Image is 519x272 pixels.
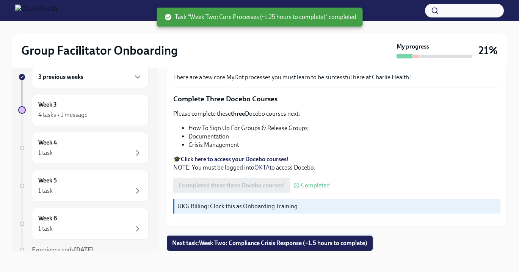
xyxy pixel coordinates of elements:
span: Next task : Week Two: Compliance Crisis Response (~1.5 hours to complete) [172,239,367,247]
h6: Week 3 [38,101,57,109]
span: Experience ends [32,246,93,253]
span: Task "Week Two: Core Processes (~1.25 hours to complete)" completed [164,13,356,21]
span: Completed [301,182,330,189]
p: UKG Billing: Clock this as Onboarding Training [177,202,497,211]
p: Complete Three Docebo Courses [173,94,500,104]
strong: three [231,110,245,117]
strong: My progress [397,42,429,51]
h6: 3 previous weeks [38,73,83,81]
strong: [DATE] [74,246,93,253]
div: 1 task [38,187,53,195]
a: Week 34 tasks • 1 message [18,94,149,126]
div: 4 tasks • 1 message [38,111,88,119]
div: 1 task [38,225,53,233]
h3: 21% [478,44,498,57]
li: Crisis Management [188,141,500,149]
a: Click here to access your Docebo courses! [181,156,289,163]
div: 3 previous weeks [32,66,149,88]
p: There are a few core MyDot processes you must learn to be successful here at Charlie Health! [173,73,500,82]
p: Please complete these Docebo courses next: [173,110,500,118]
div: 1 task [38,149,53,157]
a: Week 51 task [18,170,149,202]
h6: Week 6 [38,214,57,223]
button: Next task:Week Two: Compliance Crisis Response (~1.5 hours to complete) [167,236,373,251]
h6: Week 5 [38,176,57,185]
a: Week 61 task [18,208,149,240]
a: Week 41 task [18,132,149,164]
li: Documentation [188,132,500,141]
a: OKTA [254,164,270,171]
h6: Week 4 [38,138,57,147]
img: CharlieHealth [15,5,57,17]
p: 🎓 NOTE: You must be logged into to access Docebo. [173,155,500,172]
h2: Group Facilitator Onboarding [21,43,178,58]
li: How To Sign Up For Groups & Release Groups [188,124,500,132]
